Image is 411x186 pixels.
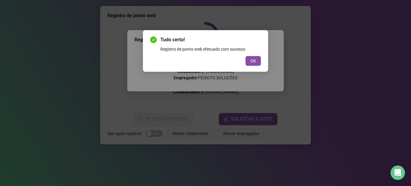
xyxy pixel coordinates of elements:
span: check-circle [150,36,157,43]
span: Tudo certo! [160,36,261,43]
div: Registro de ponto web efetuado com sucesso. [160,46,261,52]
button: OK [246,56,261,66]
span: OK [250,58,256,64]
div: Open Intercom Messenger [391,166,405,180]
